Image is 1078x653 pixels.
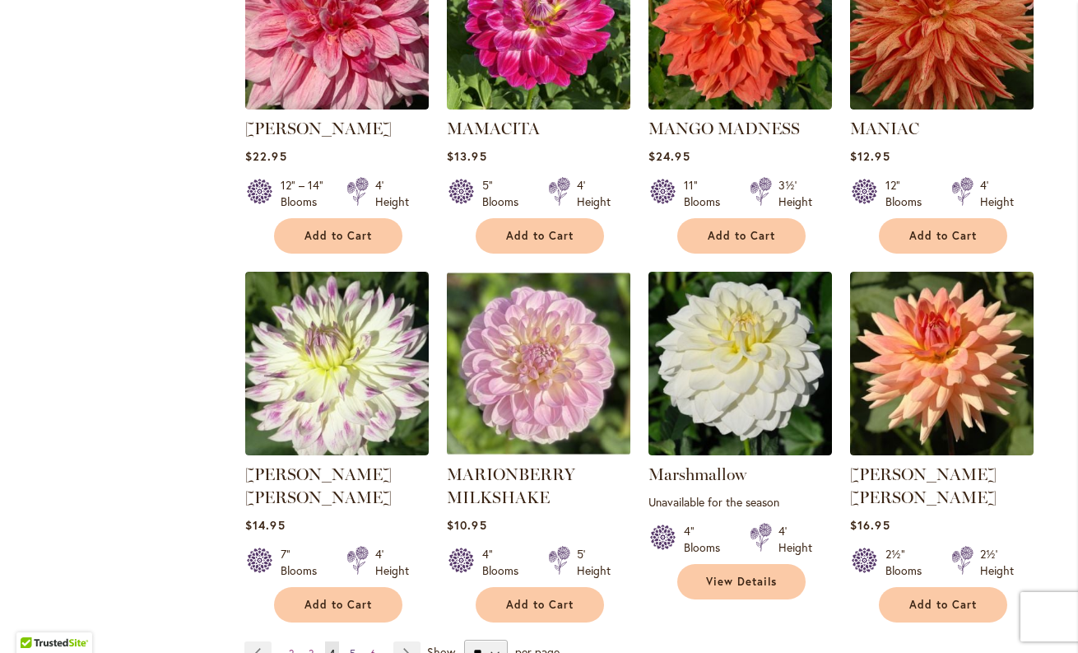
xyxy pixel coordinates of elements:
button: Add to Cart [476,218,604,254]
span: Add to Cart [304,229,372,243]
button: Add to Cart [476,587,604,623]
span: $10.95 [447,517,486,533]
span: Add to Cart [708,229,775,243]
a: Mary Jo [850,443,1034,459]
div: 4' Height [778,523,812,556]
a: [PERSON_NAME] [245,119,392,138]
div: 4' Height [375,546,409,579]
span: $24.95 [648,148,690,164]
span: Add to Cart [909,598,977,612]
button: Add to Cart [274,587,402,623]
img: MARGARET ELLEN [245,272,429,455]
a: Marshmallow [648,464,746,484]
a: MARGARET ELLEN [245,443,429,459]
a: [PERSON_NAME] [PERSON_NAME] [245,464,392,507]
span: $14.95 [245,517,285,533]
div: 5" Blooms [482,177,528,210]
a: [PERSON_NAME] [PERSON_NAME] [850,464,997,507]
a: MAMACITA [447,119,540,138]
span: $12.95 [850,148,890,164]
div: 7" Blooms [281,546,327,579]
a: MANIAC [850,119,919,138]
div: 4' Height [980,177,1014,210]
span: Add to Cart [909,229,977,243]
span: $13.95 [447,148,486,164]
iframe: Launch Accessibility Center [12,595,58,641]
span: View Details [706,575,777,589]
div: 4" Blooms [482,546,528,579]
a: Mamacita [447,97,630,113]
div: 2½" Blooms [885,546,932,579]
button: Add to Cart [274,218,402,254]
a: MANGO MADNESS [648,119,800,138]
div: 4' Height [375,177,409,210]
a: Mango Madness [648,97,832,113]
button: Add to Cart [879,587,1007,623]
a: Marshmallow [648,443,832,459]
div: 12" – 14" Blooms [281,177,327,210]
span: Add to Cart [506,229,574,243]
a: Maniac [850,97,1034,113]
span: Add to Cart [304,598,372,612]
div: 4" Blooms [684,523,730,556]
img: Marshmallow [648,272,832,455]
p: Unavailable for the season [648,494,832,510]
span: $22.95 [245,148,286,164]
div: 3½' Height [778,177,812,210]
a: View Details [677,564,806,599]
a: MAKI [245,97,429,113]
button: Add to Cart [677,218,806,254]
span: Add to Cart [506,598,574,612]
span: $16.95 [850,517,890,533]
img: Mary Jo [850,272,1034,455]
div: 4' Height [577,177,611,210]
div: 5' Height [577,546,611,579]
div: 12" Blooms [885,177,932,210]
a: MARIONBERRY MILKSHAKE [447,464,575,507]
div: 2½' Height [980,546,1014,579]
a: MARIONBERRY MILKSHAKE [447,443,630,459]
div: 11" Blooms [684,177,730,210]
img: MARIONBERRY MILKSHAKE [447,272,630,455]
button: Add to Cart [879,218,1007,254]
